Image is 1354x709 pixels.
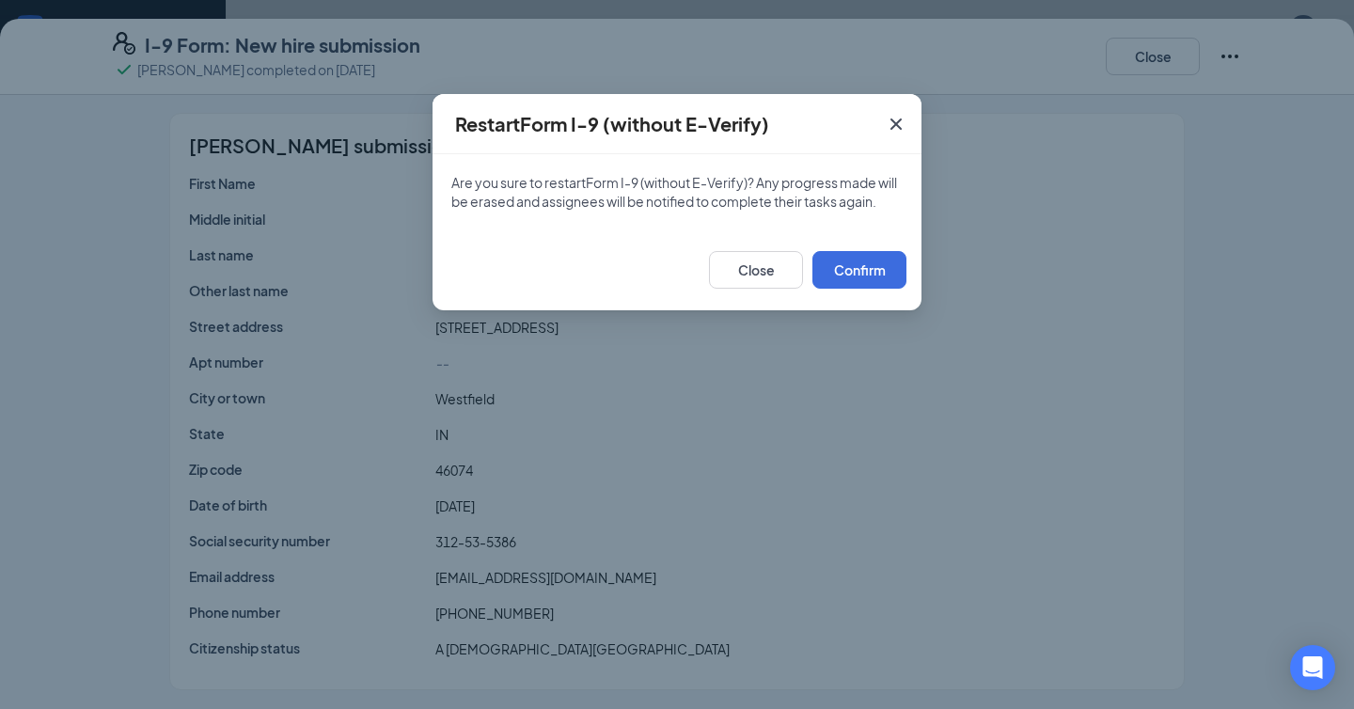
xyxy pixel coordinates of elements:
[709,251,803,289] button: Close
[1290,645,1335,690] div: Open Intercom Messenger
[871,94,921,154] button: Close
[451,173,903,211] p: Are you sure to restart Form I-9 (without E-Verify) ? Any progress made will be erased and assign...
[812,251,906,289] button: Confirm
[455,111,769,137] h4: Restart Form I-9 (without E-Verify)
[885,113,907,135] svg: Cross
